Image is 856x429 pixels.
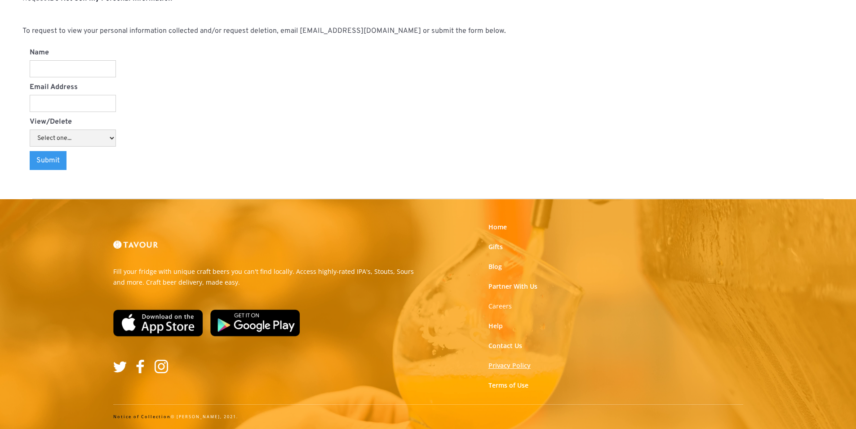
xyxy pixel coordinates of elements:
label: Name [30,47,116,58]
a: Privacy Policy [488,361,531,370]
a: Home [488,223,507,232]
div: © [PERSON_NAME], 2021. [113,414,743,420]
a: Blog [488,262,502,271]
a: Help [488,322,503,331]
a: Contact Us [488,341,522,350]
a: Notice of Collection [113,414,171,420]
strong: Careers [488,302,512,310]
label: View/Delete [30,116,116,127]
form: View/delete my PI [30,47,116,170]
input: Submit [30,151,67,170]
a: Gifts [488,242,503,251]
p: Fill your fridge with unique craft beers you can't find locally. Access highly-rated IPA's, Stout... [113,266,421,288]
a: Terms of Use [488,381,528,390]
a: Careers [488,302,512,311]
label: Email Address [30,82,116,93]
a: Partner With Us [488,282,537,291]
